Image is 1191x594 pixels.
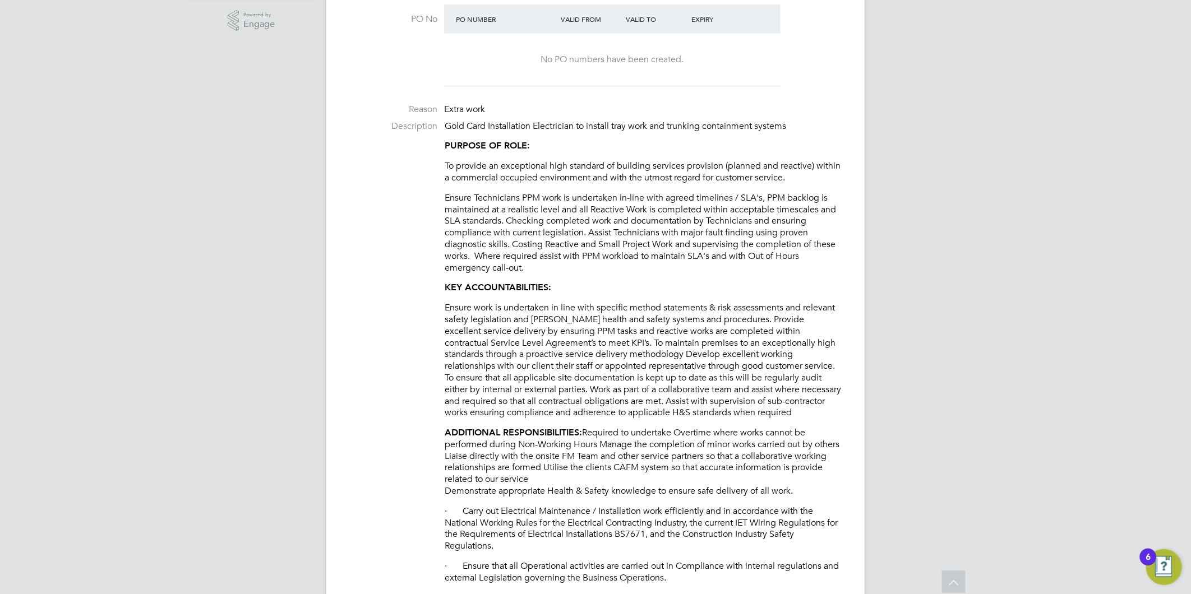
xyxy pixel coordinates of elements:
label: Description [349,120,437,132]
p: · Carry out Electrical Maintenance / Installation work efficiently and in accordance with the Nat... [445,505,842,552]
p: Required to undertake Overtime where works cannot be performed during Non-Working Hours Manage th... [445,427,842,497]
p: · Ensure that all Operational activities are carried out in Compliance with internal regulations ... [445,560,842,584]
div: Valid To [624,9,689,29]
label: Reason [349,104,437,115]
div: PO Number [453,9,558,29]
strong: KEY ACCOUNTABILITIES: [445,282,551,293]
strong: PURPOSE OF ROLE: [445,140,530,151]
p: Gold Card Installation Electrician to install tray work and trunking containment systems [445,120,842,132]
p: Ensure work is undertaken in line with specific method statements & risk assessments and relevant... [445,302,842,419]
p: To provide an exceptional high standard of building services provision (planned and reactive) wit... [445,160,842,184]
span: Extra work [444,104,485,115]
label: PO No [349,13,437,25]
div: Valid From [558,9,624,29]
div: No PO numbers have been created. [455,54,769,66]
p: Ensure Technicians PPM work is undertaken in-line with agreed timelines / SLA's, PPM backlog is m... [445,192,842,274]
div: 6 [1146,557,1151,572]
div: Expiry [689,9,754,29]
button: Open Resource Center, 6 new notifications [1146,549,1182,585]
span: Engage [243,20,275,29]
span: Powered by [243,10,275,20]
strong: ADDITIONAL RESPONSIBILITIES: [445,427,582,438]
a: Powered byEngage [228,10,275,31]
